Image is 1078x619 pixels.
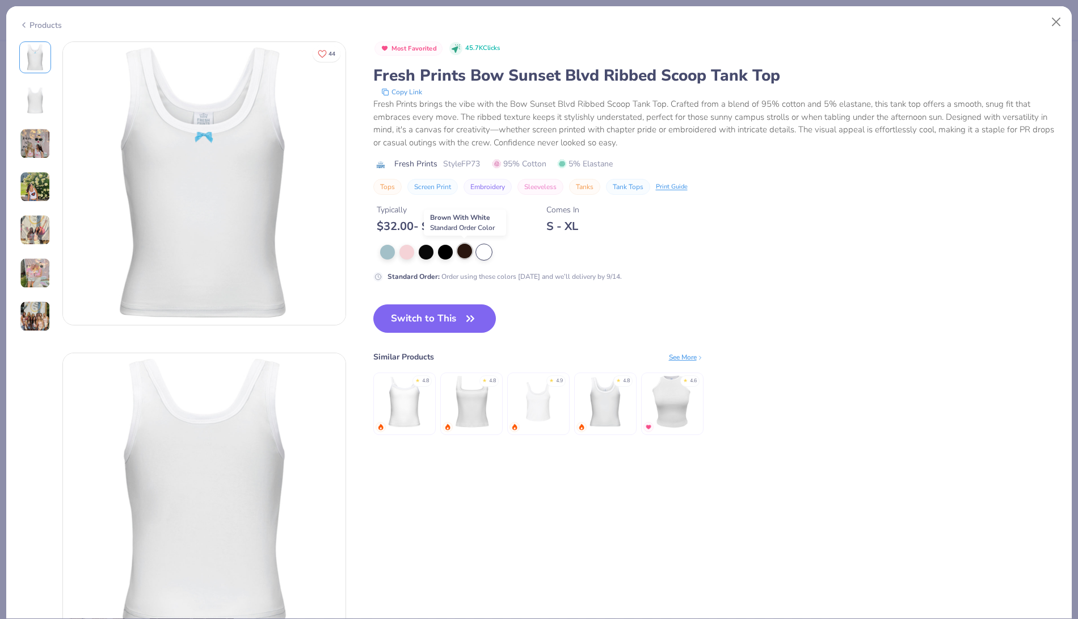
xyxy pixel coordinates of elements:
[388,271,622,282] div: Order using these colors [DATE] and we’ll delivery by 9/14.
[616,377,621,382] div: ★
[377,375,431,429] img: Fresh Prints Cali Camisole Top
[20,172,50,202] img: User generated content
[578,424,585,430] img: trending.gif
[690,377,697,385] div: 4.6
[329,51,335,57] span: 44
[569,179,600,195] button: Tanks
[546,204,579,216] div: Comes In
[430,223,495,232] span: Standard Order Color
[63,42,346,325] img: Front
[683,377,688,382] div: ★
[415,377,420,382] div: ★
[391,45,437,52] span: Most Favorited
[377,424,384,430] img: trending.gif
[374,41,443,56] button: Badge Button
[511,375,565,429] img: Bella Canvas Ladies' Micro Ribbed Scoop Tank
[578,375,632,429] img: Fresh Prints Sunset Blvd Ribbed Scoop Tank Top
[373,304,496,333] button: Switch to This
[656,182,688,192] div: Print Guide
[464,179,512,195] button: Embroidery
[20,128,50,159] img: User generated content
[546,219,579,233] div: S - XL
[394,158,437,170] span: Fresh Prints
[424,210,506,236] div: Brown With White
[19,19,62,31] div: Products
[373,179,402,195] button: Tops
[489,377,496,385] div: 4.8
[422,377,429,385] div: 4.8
[22,44,49,71] img: Front
[373,160,389,169] img: brand logo
[20,258,50,288] img: User generated content
[549,377,554,382] div: ★
[377,219,470,233] div: $ 32.00 - $ 40.00
[517,179,563,195] button: Sleeveless
[443,158,480,170] span: Style FP73
[558,158,613,170] span: 5% Elastane
[388,272,440,281] strong: Standard Order :
[556,377,563,385] div: 4.9
[669,352,704,362] div: See More
[373,98,1059,149] div: Fresh Prints brings the vibe with the Bow Sunset Blvd Ribbed Scoop Tank Top. Crafted from a blend...
[407,179,458,195] button: Screen Print
[20,215,50,245] img: User generated content
[444,375,498,429] img: Fresh Prints Sydney Square Neck Tank Top
[645,375,699,429] img: Fresh Prints Marilyn Tank Top
[22,87,49,114] img: Back
[377,204,470,216] div: Typically
[444,424,451,430] img: trending.gif
[378,86,426,98] button: copy to clipboard
[1046,11,1067,33] button: Close
[482,377,487,382] div: ★
[623,377,630,385] div: 4.8
[465,44,500,53] span: 45.7K Clicks
[492,158,546,170] span: 95% Cotton
[511,424,518,430] img: trending.gif
[380,44,389,53] img: Most Favorited sort
[313,45,340,62] button: Like
[373,351,434,363] div: Similar Products
[645,424,652,430] img: MostFav.gif
[606,179,650,195] button: Tank Tops
[20,301,50,332] img: User generated content
[373,65,1059,86] div: Fresh Prints Bow Sunset Blvd Ribbed Scoop Tank Top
